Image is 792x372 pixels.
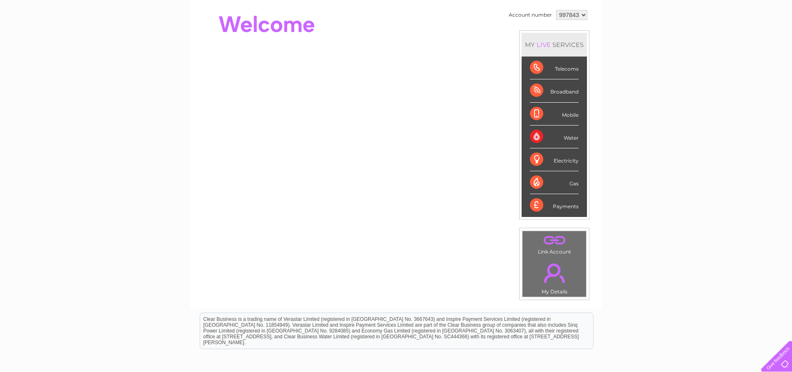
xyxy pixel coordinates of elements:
td: My Details [522,256,587,297]
div: MY SERVICES [522,33,587,57]
img: logo.png [28,22,70,47]
td: Account number [507,8,554,22]
div: Broadband [530,79,579,102]
a: 0333 014 3131 [635,4,693,15]
a: Blog [720,35,732,42]
div: Clear Business is a trading name of Verastar Limited (registered in [GEOGRAPHIC_DATA] No. 3667643... [200,5,593,40]
a: . [525,233,584,248]
a: Log out [765,35,784,42]
div: Telecoms [530,57,579,79]
div: Payments [530,194,579,217]
td: Link Account [522,231,587,257]
a: . [525,259,584,288]
div: Gas [530,171,579,194]
a: Water [646,35,661,42]
div: Mobile [530,103,579,126]
a: Energy [666,35,685,42]
a: Contact [737,35,757,42]
a: Telecoms [690,35,715,42]
div: Electricity [530,148,579,171]
div: Water [530,126,579,148]
div: LIVE [535,41,552,49]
